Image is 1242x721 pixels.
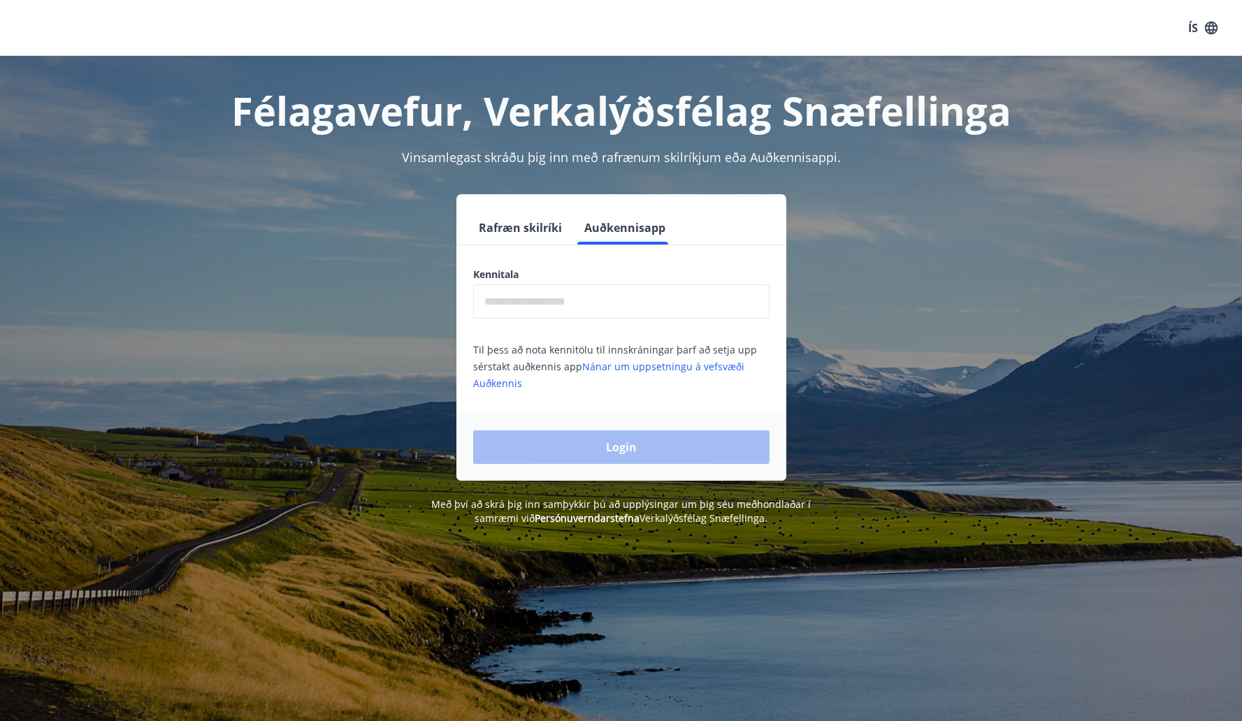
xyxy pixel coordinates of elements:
span: Til þess að nota kennitölu til innskráningar þarf að setja upp sérstakt auðkennis app [473,343,757,390]
button: ÍS [1180,15,1225,41]
label: Kennitala [473,268,770,282]
h1: Félagavefur, Verkalýðsfélag Snæfellinga [135,84,1108,137]
span: Vinsamlegast skráðu þig inn með rafrænum skilríkjum eða Auðkennisappi. [402,149,841,166]
button: Auðkennisapp [579,211,671,245]
a: Persónuverndarstefna [535,511,640,525]
span: Með því að skrá þig inn samþykkir þú að upplýsingar um þig séu meðhöndlaðar í samræmi við Verkalý... [431,497,811,525]
button: Rafræn skilríki [473,211,568,245]
a: Nánar um uppsetningu á vefsvæði Auðkennis [473,360,744,390]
